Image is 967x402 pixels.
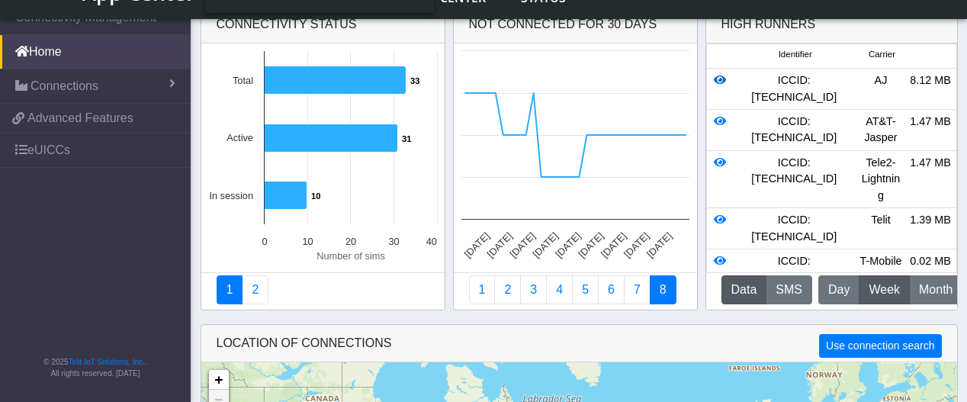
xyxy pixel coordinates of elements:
[856,155,906,204] div: Tele2-Lightning
[209,370,229,390] a: Zoom in
[856,114,906,146] div: AT&T-Jasper
[454,6,697,43] div: Not Connected for 30 days
[209,190,253,201] text: In session
[819,334,941,358] button: Use connection search
[201,6,445,43] div: Connectivity status
[732,155,856,204] div: ICCID: [TECHNICAL_ID]
[530,230,560,260] text: [DATE]
[507,230,537,260] text: [DATE]
[226,132,253,143] text: Active
[232,75,252,86] text: Total
[402,134,411,143] text: 31
[779,48,812,61] span: Identifier
[302,236,313,247] text: 10
[856,212,906,245] div: Telit
[262,236,267,247] text: 0
[869,48,895,61] span: Carrier
[732,212,856,245] div: ICCID: [TECHNICAL_ID]
[484,230,514,260] text: [DATE]
[869,281,900,299] span: Week
[345,236,355,247] text: 20
[598,275,625,304] a: 14 Days Trend
[909,275,962,304] button: Month
[599,230,628,260] text: [DATE]
[461,230,491,260] text: [DATE]
[622,230,651,260] text: [DATE]
[818,275,859,304] button: Day
[859,275,910,304] button: Week
[494,275,521,304] a: Carrier
[732,114,856,146] div: ICCID: [TECHNICAL_ID]
[520,275,547,304] a: Usage per Country
[650,275,676,304] a: Not Connected for 30 days
[856,253,906,286] div: T-Mobile
[410,76,419,85] text: 33
[906,114,956,146] div: 1.47 MB
[576,230,606,260] text: [DATE]
[388,236,399,247] text: 30
[624,275,651,304] a: Zero Session
[732,72,856,105] div: ICCID: [TECHNICAL_ID]
[553,230,583,260] text: [DATE]
[546,275,573,304] a: Connections By Carrier
[919,281,953,299] span: Month
[311,191,320,201] text: 10
[469,275,496,304] a: Connections By Country
[27,109,133,127] span: Advanced Features
[217,275,429,304] nav: Summary paging
[906,212,956,245] div: 1.39 MB
[469,275,682,304] nav: Summary paging
[572,275,599,304] a: Usage by Carrier
[828,281,850,299] span: Day
[217,275,243,304] a: Connectivity status
[766,275,812,304] button: SMS
[644,230,673,260] text: [DATE]
[721,15,816,34] div: High Runners
[69,358,145,366] a: Telit IoT Solutions, Inc.
[31,77,98,95] span: Connections
[316,250,385,262] text: Number of sims
[906,72,956,105] div: 8.12 MB
[906,155,956,204] div: 1.47 MB
[906,253,956,286] div: 0.02 MB
[721,275,767,304] button: Data
[201,325,957,362] div: LOCATION OF CONNECTIONS
[242,275,268,304] a: Deployment status
[426,236,436,247] text: 40
[856,72,906,105] div: AJ
[732,253,856,286] div: ICCID: [TECHNICAL_ID]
